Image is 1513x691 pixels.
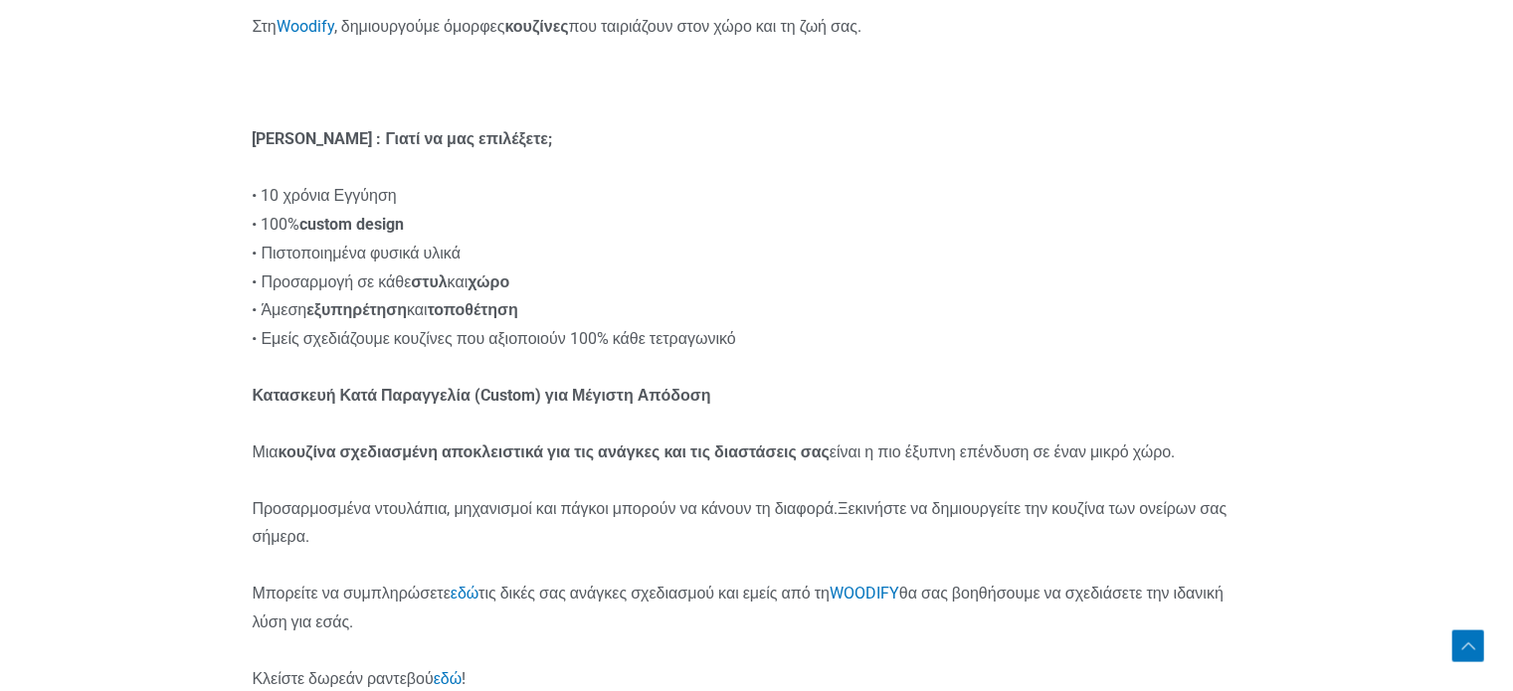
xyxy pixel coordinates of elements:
[252,182,1260,354] p: • 10 χρόνια Εγγύηση • 100% • Πιστοποιημένα φυσικά υλικά • Προσαρμογή σε κάθε και • Άμεση και • Εμ...
[434,669,463,688] a: εδώ
[252,438,1260,467] p: Μια είναι η πιο έξυπνη επένδυση σε έναν μικρό χώρο.
[277,17,334,36] a: Woodify
[504,17,568,36] strong: κουζίνες
[252,495,1260,553] p: Προσαρμοσμένα ντουλάπια, μηχανισμοί και πάγκοι μπορούν να κάνουν τη διαφορά.Ξεκινήστε να δημιουργ...
[279,442,830,461] strong: κουζίνα σχεδιασμένη αποκλειστικά για τις ανάγκες και τις διαστάσεις σας
[252,580,1260,637] p: Μπορείτε να συμπληρώσετε τις δικές σας ανάγκες σχεδιασμού και εμείς από τη θα σας βοηθήσουμε να σ...
[252,13,1260,42] p: Στη , δημιουργούμε όμορφες που ταιριάζουν στον χώρο και τη ζωή σας.
[299,215,404,234] strong: custom design
[252,129,552,148] strong: [PERSON_NAME] : Γιατί να μας επιλέξετε;
[451,584,478,603] a: εδώ
[411,272,447,291] strong: στυλ
[468,272,509,291] strong: χώρο
[830,584,899,603] a: WOODIFY
[428,300,518,319] strong: τοποθέτηση
[306,300,407,319] strong: εξυπηρέτηση
[252,386,710,405] strong: Κατασκευή Κατά Παραγγελία (Custom) για Μέγιστη Απόδοση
